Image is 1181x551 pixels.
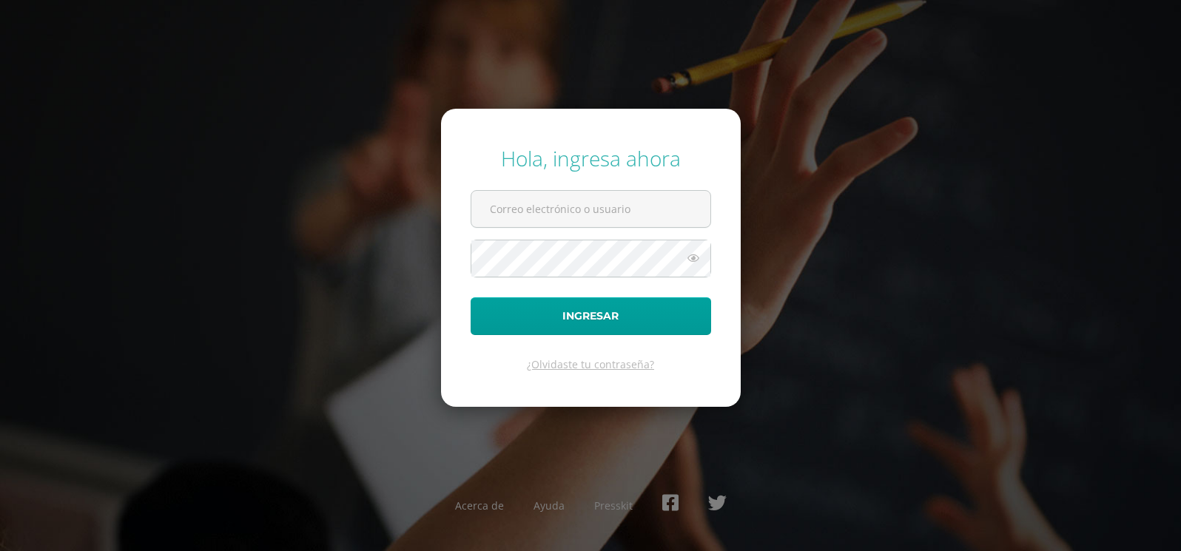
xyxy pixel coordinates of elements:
button: Ingresar [471,297,711,335]
a: Acerca de [455,498,504,513]
div: Hola, ingresa ahora [471,144,711,172]
a: ¿Olvidaste tu contraseña? [527,357,654,371]
a: Presskit [594,498,633,513]
input: Correo electrónico o usuario [471,191,710,227]
a: Ayuda [534,498,565,513]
